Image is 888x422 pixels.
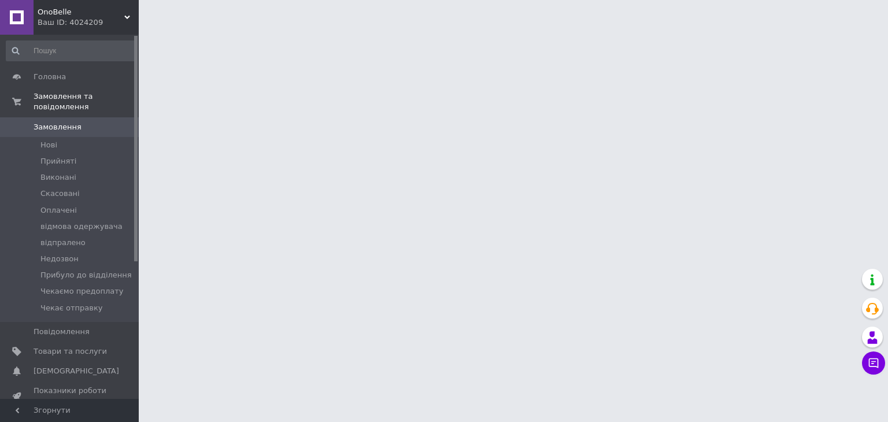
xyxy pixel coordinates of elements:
[40,270,132,280] span: Прибуло до відділення
[40,188,80,199] span: Скасовані
[40,303,102,313] span: Чекає отправку
[40,221,123,232] span: відмова одержувача
[40,156,76,166] span: Прийняті
[40,205,77,216] span: Оплачені
[6,40,136,61] input: Пошук
[38,17,139,28] div: Ваш ID: 4024209
[34,346,107,357] span: Товари та послуги
[40,238,86,248] span: відпралено
[40,140,57,150] span: Нові
[40,172,76,183] span: Виконані
[34,122,82,132] span: Замовлення
[862,351,885,375] button: Чат з покупцем
[34,386,107,406] span: Показники роботи компанії
[34,91,139,112] span: Замовлення та повідомлення
[38,7,124,17] span: OnoBelle
[34,327,90,337] span: Повідомлення
[34,366,119,376] span: [DEMOGRAPHIC_DATA]
[40,254,79,264] span: Недозвон
[34,72,66,82] span: Головна
[40,286,124,297] span: Чекаємо предоплату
